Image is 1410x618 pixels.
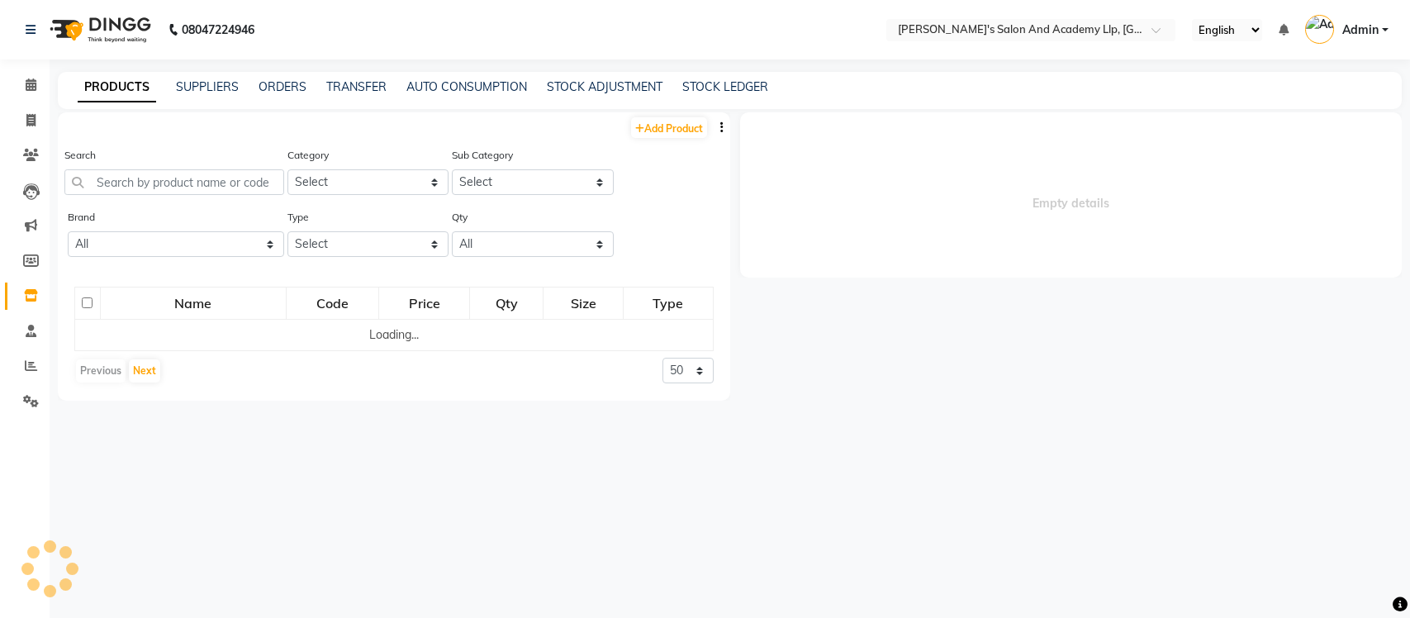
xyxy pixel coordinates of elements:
label: Brand [68,210,95,225]
a: AUTO CONSUMPTION [406,79,527,94]
a: STOCK ADJUSTMENT [547,79,662,94]
a: ORDERS [259,79,306,94]
div: Size [544,288,622,318]
span: Empty details [740,112,1403,278]
b: 08047224946 [182,7,254,53]
label: Sub Category [452,148,513,163]
a: Add Product [631,117,707,138]
a: STOCK LEDGER [682,79,768,94]
a: PRODUCTS [78,73,156,102]
div: Qty [471,288,542,318]
img: logo [42,7,155,53]
button: Next [129,359,160,383]
div: Code [287,288,377,318]
img: Admin [1305,15,1334,44]
span: Admin [1342,21,1379,39]
input: Search by product name or code [64,169,284,195]
div: Price [380,288,468,318]
div: Type [624,288,711,318]
label: Category [287,148,329,163]
a: SUPPLIERS [176,79,239,94]
label: Search [64,148,96,163]
a: TRANSFER [326,79,387,94]
div: Name [102,288,285,318]
td: Loading... [75,320,714,351]
label: Type [287,210,309,225]
label: Qty [452,210,468,225]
